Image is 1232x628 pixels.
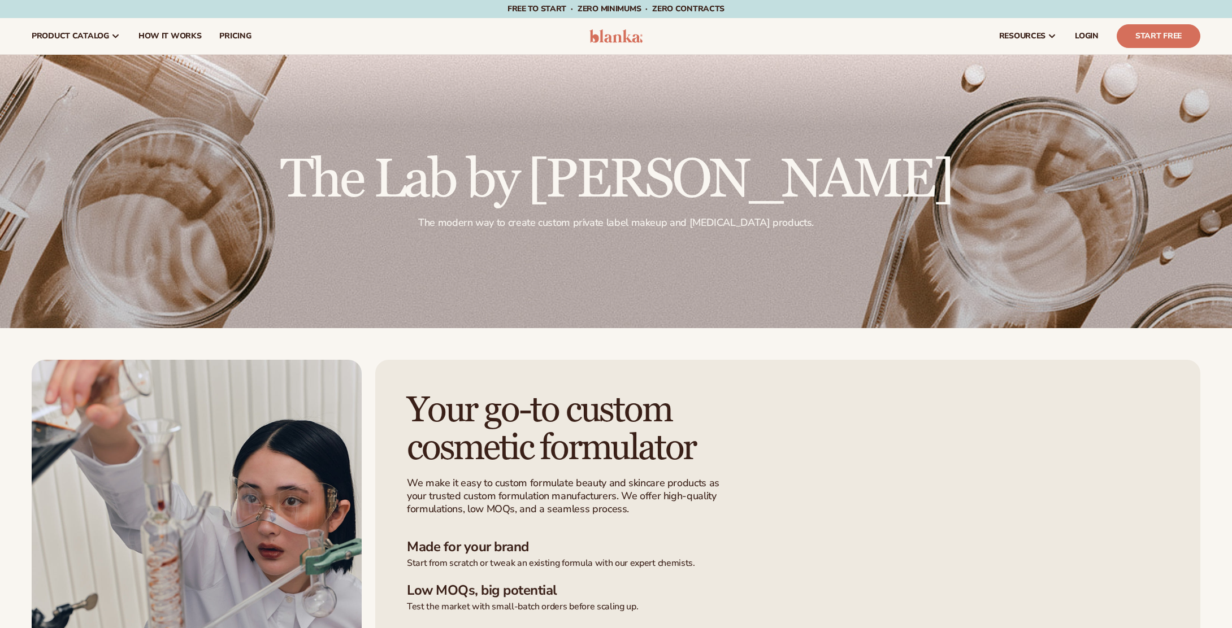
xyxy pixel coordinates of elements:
a: pricing [210,18,260,54]
a: LOGIN [1066,18,1108,54]
p: Test the market with small-batch orders before scaling up. [407,601,1169,613]
a: Start Free [1117,24,1200,48]
a: How It Works [129,18,211,54]
h3: Made for your brand [407,539,1169,555]
span: LOGIN [1075,32,1099,41]
a: product catalog [23,18,129,54]
h1: Your go-to custom cosmetic formulator [407,391,751,467]
p: Start from scratch or tweak an existing formula with our expert chemists. [407,557,1169,569]
span: product catalog [32,32,109,41]
p: The modern way to create custom private label makeup and [MEDICAL_DATA] products. [280,216,952,229]
h2: The Lab by [PERSON_NAME] [280,153,952,207]
span: resources [999,32,1046,41]
a: resources [990,18,1066,54]
h3: Low MOQs, big potential [407,582,1169,599]
p: We make it easy to custom formulate beauty and skincare products as your trusted custom formulati... [407,477,726,516]
img: logo [589,29,643,43]
span: pricing [219,32,251,41]
span: Free to start · ZERO minimums · ZERO contracts [507,3,725,14]
span: How It Works [138,32,202,41]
